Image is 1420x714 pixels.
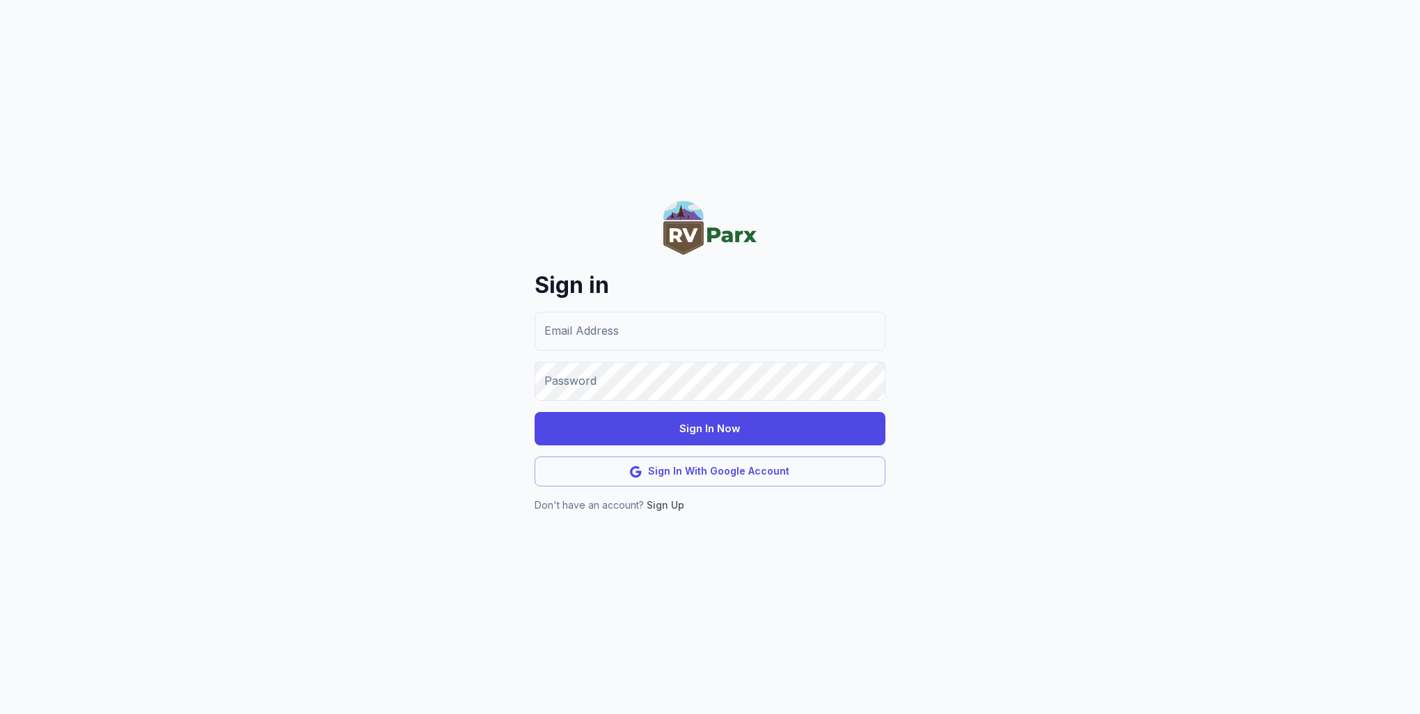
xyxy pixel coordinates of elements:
[663,201,757,255] img: RVParx.com
[535,498,885,513] p: Don't have an account?
[535,270,885,301] h4: Sign in
[535,412,885,445] button: Sign In Now
[647,499,684,511] a: Sign Up
[535,457,885,486] button: Sign In With Google Account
